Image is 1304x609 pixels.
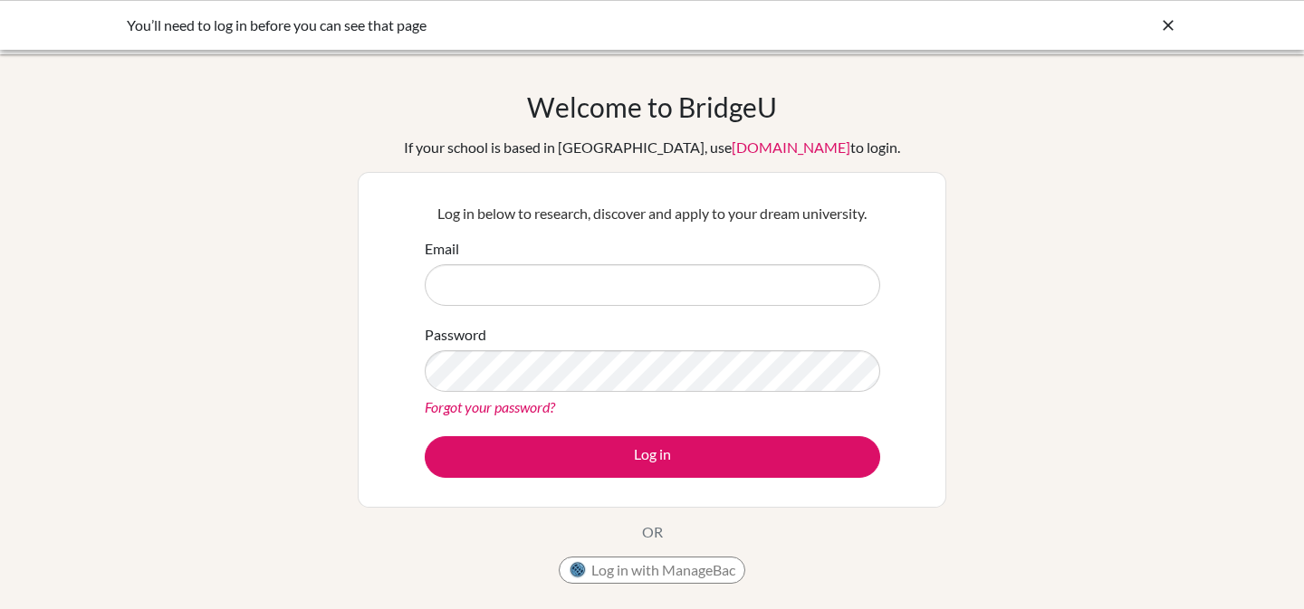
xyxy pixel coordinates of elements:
[425,436,880,478] button: Log in
[425,203,880,224] p: Log in below to research, discover and apply to your dream university.
[559,557,745,584] button: Log in with ManageBac
[425,324,486,346] label: Password
[404,137,900,158] div: If your school is based in [GEOGRAPHIC_DATA], use to login.
[527,90,777,123] h1: Welcome to BridgeU
[127,14,906,36] div: You’ll need to log in before you can see that page
[732,138,850,156] a: [DOMAIN_NAME]
[425,238,459,260] label: Email
[642,521,663,543] p: OR
[425,398,555,415] a: Forgot your password?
